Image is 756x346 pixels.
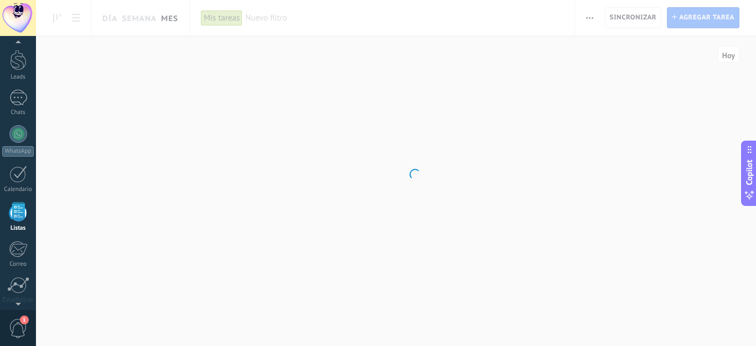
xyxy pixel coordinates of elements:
[2,109,34,116] div: Chats
[2,225,34,232] div: Listas
[744,159,755,185] span: Copilot
[2,186,34,193] div: Calendario
[2,74,34,81] div: Leads
[20,316,29,324] span: 1
[2,261,34,268] div: Correo
[2,146,34,157] div: WhatsApp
